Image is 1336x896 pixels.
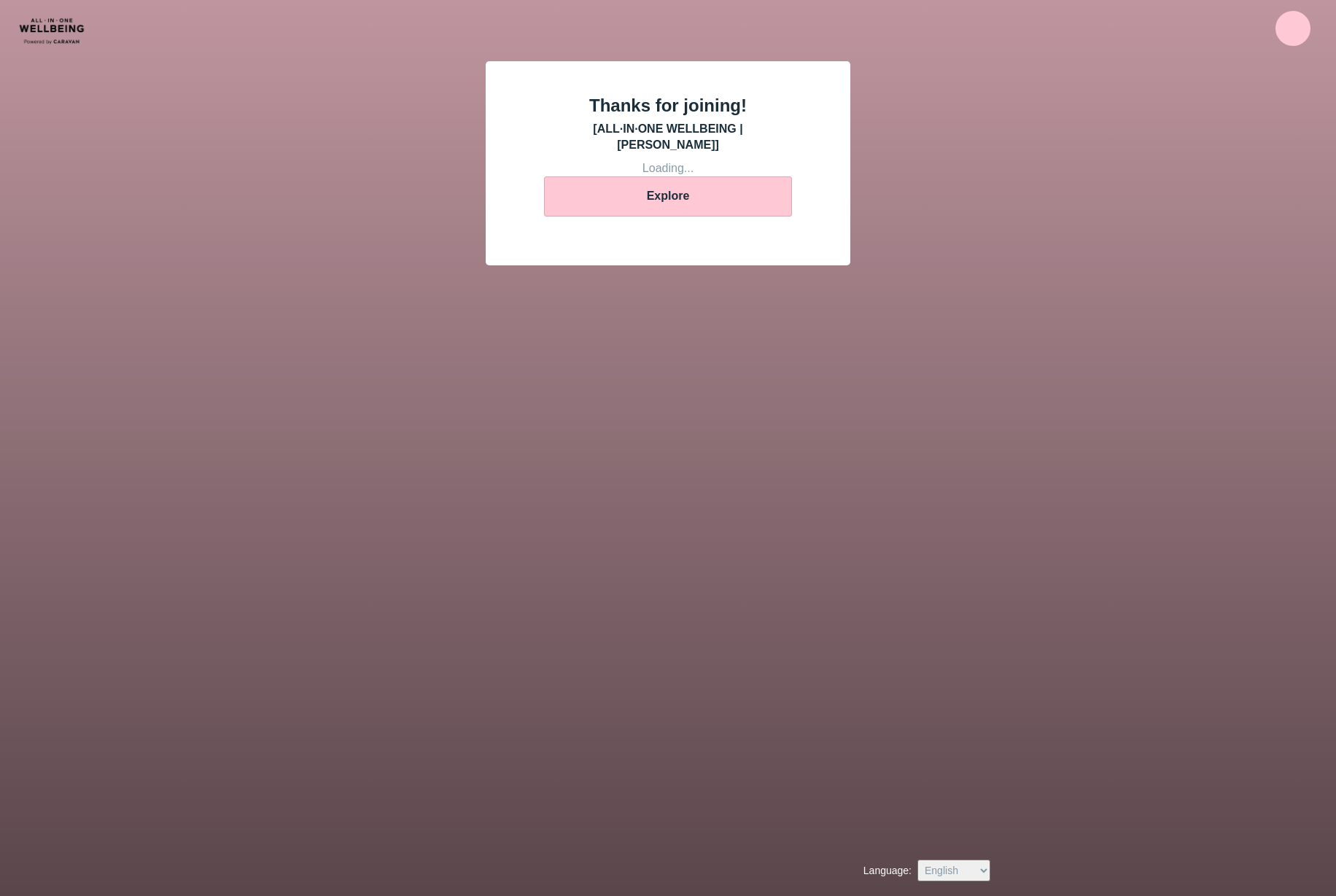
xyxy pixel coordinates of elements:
button: Explore [544,176,792,217]
img: CARAVAN [15,15,120,46]
label: Language : [863,862,912,879]
img: 76bd61af267900fd39997b2104fb0c49.png [1275,11,1310,46]
b: [ ALL·IN·ONE WELLBEING | [PERSON_NAME] ] [593,122,742,151]
div: Explore [636,188,701,204]
div: Thanks for joining! [544,98,792,114]
div: Loading... [544,160,792,176]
